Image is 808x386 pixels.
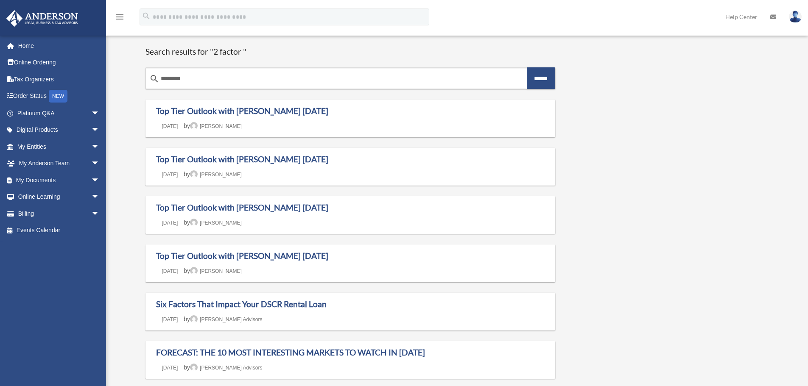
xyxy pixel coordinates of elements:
[149,74,159,84] i: search
[184,171,242,178] span: by
[49,90,67,103] div: NEW
[190,317,262,322] a: [PERSON_NAME] Advisors
[156,268,184,274] a: [DATE]
[115,15,125,22] a: menu
[6,105,112,122] a: Platinum Q&Aarrow_drop_down
[156,299,327,309] a: Six Factors That Impact Your DSCR Rental Loan
[184,122,242,129] span: by
[156,347,425,357] a: FORECAST: THE 10 MOST INTERESTING MARKETS TO WATCH IN [DATE]
[91,155,108,172] span: arrow_drop_down
[190,123,242,129] a: [PERSON_NAME]
[6,205,112,222] a: Billingarrow_drop_down
[190,172,242,178] a: [PERSON_NAME]
[6,71,112,88] a: Tax Organizers
[184,364,262,371] span: by
[91,105,108,122] span: arrow_drop_down
[6,155,112,172] a: My Anderson Teamarrow_drop_down
[190,220,242,226] a: [PERSON_NAME]
[190,365,262,371] a: [PERSON_NAME] Advisors
[142,11,151,21] i: search
[91,138,108,156] span: arrow_drop_down
[6,122,112,139] a: Digital Productsarrow_drop_down
[156,106,328,116] a: Top Tier Outlook with [PERSON_NAME] [DATE]
[6,88,112,105] a: Order StatusNEW
[184,316,262,322] span: by
[115,12,125,22] i: menu
[6,138,112,155] a: My Entitiesarrow_drop_down
[4,10,81,27] img: Anderson Advisors Platinum Portal
[156,123,184,129] a: [DATE]
[91,205,108,222] span: arrow_drop_down
[156,203,328,212] a: Top Tier Outlook with [PERSON_NAME] [DATE]
[6,189,112,205] a: Online Learningarrow_drop_down
[156,317,184,322] a: [DATE]
[184,219,242,226] span: by
[6,37,108,54] a: Home
[184,267,242,274] span: by
[91,189,108,206] span: arrow_drop_down
[91,122,108,139] span: arrow_drop_down
[190,268,242,274] a: [PERSON_NAME]
[156,220,184,226] a: [DATE]
[145,47,556,57] h1: Search results for "2 factor "
[6,172,112,189] a: My Documentsarrow_drop_down
[156,251,328,261] a: Top Tier Outlook with [PERSON_NAME] [DATE]
[91,172,108,189] span: arrow_drop_down
[156,154,328,164] a: Top Tier Outlook with [PERSON_NAME] [DATE]
[156,365,184,371] a: [DATE]
[6,222,112,239] a: Events Calendar
[156,172,184,178] a: [DATE]
[789,11,802,23] img: User Pic
[6,54,112,71] a: Online Ordering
